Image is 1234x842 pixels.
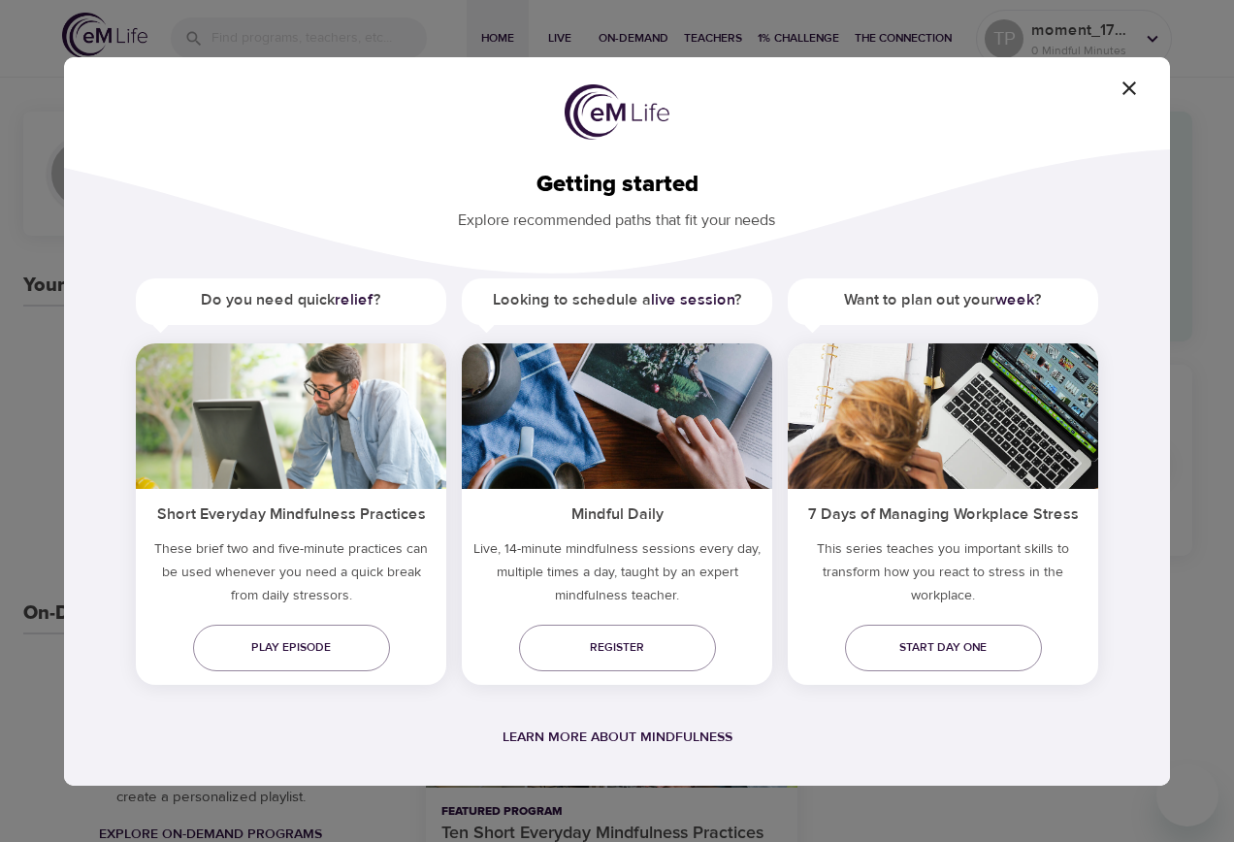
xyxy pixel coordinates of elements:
img: ims [462,343,772,489]
a: Learn more about mindfulness [503,729,732,746]
span: Start day one [861,637,1026,658]
h5: Do you need quick ? [136,278,446,322]
h5: Looking to schedule a ? [462,278,772,322]
p: Live, 14-minute mindfulness sessions every day, multiple times a day, taught by an expert mindful... [462,537,772,615]
a: Start day one [845,625,1042,671]
span: Play episode [209,637,374,658]
h5: 7 Days of Managing Workplace Stress [788,489,1098,536]
a: relief [335,290,373,309]
h5: Mindful Daily [462,489,772,536]
a: week [995,290,1034,309]
h5: Short Everyday Mindfulness Practices [136,489,446,536]
p: This series teaches you important skills to transform how you react to stress in the workplace. [788,537,1098,615]
img: ims [136,343,446,489]
p: Explore recommended paths that fit your needs [95,198,1139,232]
a: Register [519,625,716,671]
h5: These brief two and five-minute practices can be used whenever you need a quick break from daily ... [136,537,446,615]
img: logo [565,84,669,141]
span: Register [535,637,700,658]
h2: Getting started [95,171,1139,199]
h5: Want to plan out your ? [788,278,1098,322]
a: live session [651,290,734,309]
a: Play episode [193,625,390,671]
img: ims [788,343,1098,489]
